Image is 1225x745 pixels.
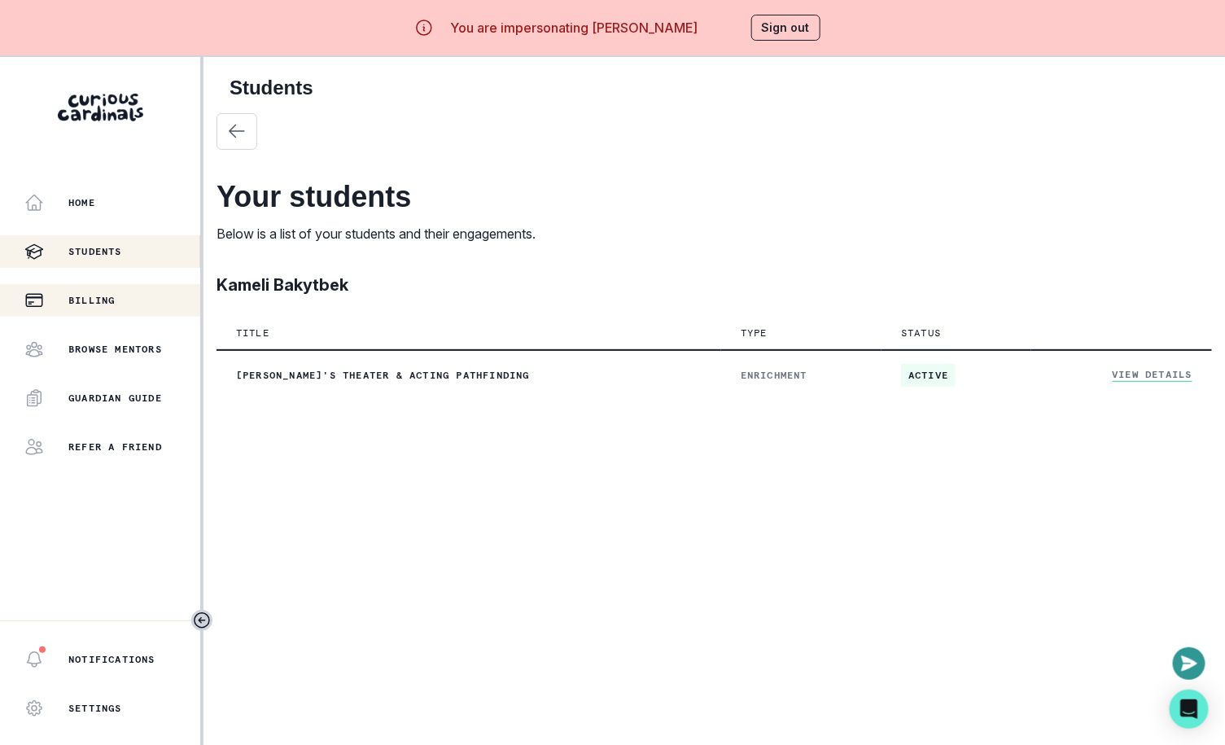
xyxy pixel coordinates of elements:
p: Students [68,245,122,258]
p: Type [741,326,768,340]
p: Settings [68,702,122,715]
p: [PERSON_NAME]'s Theater & Acting Pathfinding [236,369,702,382]
p: Home [68,196,95,209]
button: Sign out [751,15,820,41]
p: You are impersonating [PERSON_NAME] [450,18,698,37]
p: Refer a friend [68,440,162,454]
img: Curious Cardinals Logo [58,94,143,121]
p: Guardian Guide [68,392,162,405]
p: Notifications [68,653,155,666]
p: Status [901,326,941,340]
p: Kameli Bakytbek [217,273,348,297]
p: Browse Mentors [68,343,162,356]
p: Billing [68,294,115,307]
p: ENRICHMENT [741,369,862,382]
h2: Your students [217,179,1212,214]
button: Toggle sidebar [191,610,212,631]
button: Open or close messaging widget [1173,647,1205,680]
span: active [901,364,956,387]
h2: Students [230,77,1199,100]
p: Title [236,326,269,340]
p: Below is a list of your students and their engagements. [217,224,1212,243]
a: View Details [1113,368,1192,382]
div: Open Intercom Messenger [1170,690,1209,729]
